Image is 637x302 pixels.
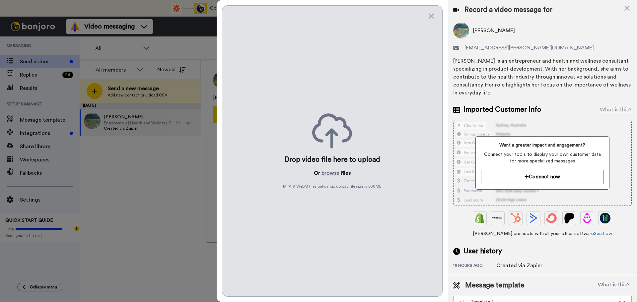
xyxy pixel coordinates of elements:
[596,280,632,290] button: What is this?
[283,184,382,189] span: MP4 & WebM files only, max upload file size is 500 MB
[528,213,539,223] img: ActiveCampaign
[463,105,541,115] span: Imported Customer Info
[481,142,603,149] span: Want a greater impact and engagement?
[492,213,503,223] img: Ontraport
[465,280,525,290] span: Message template
[321,169,339,177] button: browse
[600,106,632,114] div: What is this?
[463,246,502,256] span: User history
[453,263,496,270] div: 19 hours ago
[594,231,612,236] a: See how
[496,262,542,270] div: Created via Zapier
[314,169,351,177] p: Or files
[564,213,575,223] img: Patreon
[284,155,380,164] div: Drop video file here to upload
[481,151,603,164] span: Connect your tools to display your own customer data for more specialized messages
[474,213,485,223] img: Shopify
[453,230,632,237] span: [PERSON_NAME] connects with all your other software
[546,213,557,223] img: ConvertKit
[510,213,521,223] img: Hubspot
[481,170,603,184] button: Connect now
[600,213,610,223] img: GoHighLevel
[453,57,632,97] div: [PERSON_NAME] is an entrepreneur and health and wellness consultant specializing in product devel...
[582,213,593,223] img: Drip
